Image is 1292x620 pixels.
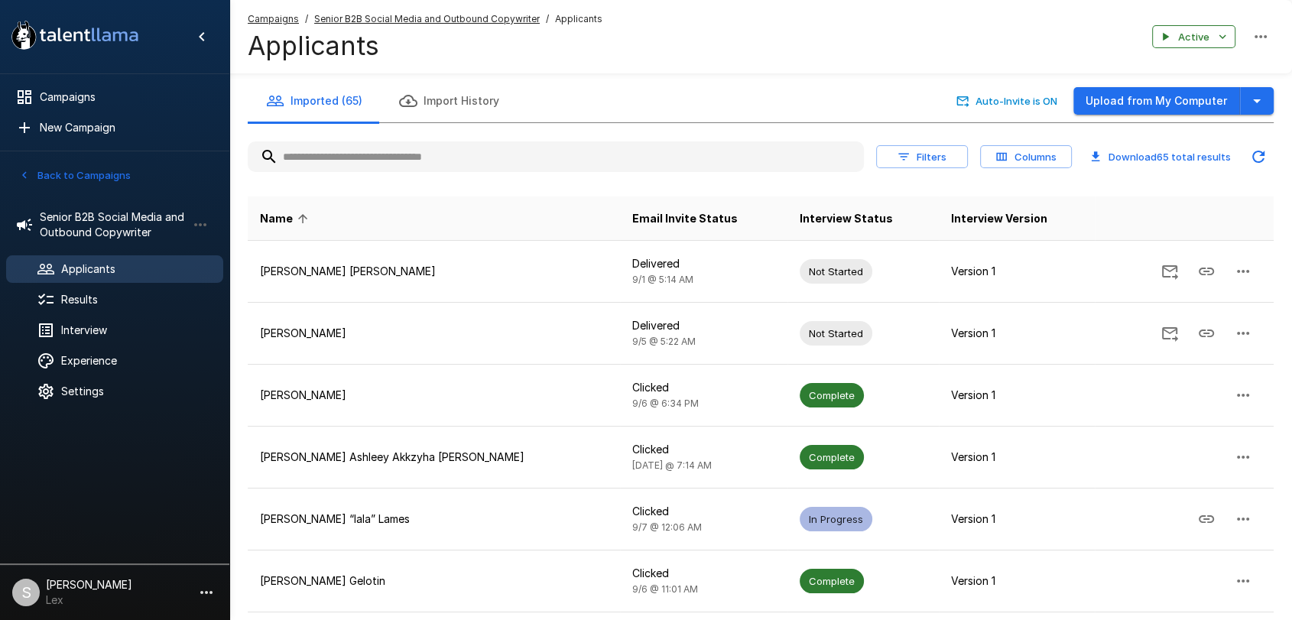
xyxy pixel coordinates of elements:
[951,388,1082,403] p: Version 1
[632,566,775,581] p: Clicked
[248,80,381,122] button: Imported (65)
[1073,87,1240,115] button: Upload from My Computer
[953,89,1061,113] button: Auto-Invite is ON
[260,326,608,341] p: [PERSON_NAME]
[800,326,872,341] span: Not Started
[632,521,702,533] span: 9/7 @ 12:06 AM
[314,13,540,24] u: Senior B2B Social Media and Outbound Copywriter
[632,380,775,395] p: Clicked
[876,145,968,169] button: Filters
[1084,145,1237,169] button: Download65 total results
[800,512,872,527] span: In Progress
[632,318,775,333] p: Delivered
[951,511,1082,527] p: Version 1
[800,574,864,589] span: Complete
[951,326,1082,341] p: Version 1
[1151,264,1188,277] span: Send Invitation
[980,145,1072,169] button: Columns
[800,265,872,279] span: Not Started
[632,274,693,285] span: 9/1 @ 5:14 AM
[260,573,608,589] p: [PERSON_NAME] Gelotin
[632,504,775,519] p: Clicked
[951,573,1082,589] p: Version 1
[800,450,864,465] span: Complete
[248,13,299,24] u: Campaigns
[632,336,696,347] span: 9/5 @ 5:22 AM
[546,11,549,27] span: /
[800,209,893,228] span: Interview Status
[632,209,738,228] span: Email Invite Status
[1188,264,1225,277] span: Copy Interview Link
[632,459,712,471] span: [DATE] @ 7:14 AM
[260,264,608,279] p: [PERSON_NAME] [PERSON_NAME]
[951,264,1082,279] p: Version 1
[1151,326,1188,339] span: Send Invitation
[248,30,602,62] h4: Applicants
[1188,326,1225,339] span: Copy Interview Link
[951,450,1082,465] p: Version 1
[632,398,699,409] span: 9/6 @ 6:34 PM
[260,511,608,527] p: [PERSON_NAME] “lala” Lames
[260,450,608,465] p: [PERSON_NAME] Ashleey Akkzyha [PERSON_NAME]
[555,11,602,27] span: Applicants
[381,80,518,122] button: Import History
[260,388,608,403] p: [PERSON_NAME]
[632,442,775,457] p: Clicked
[1188,511,1225,524] span: Copy Interview Link
[800,388,864,403] span: Complete
[1243,141,1274,172] button: Updated Today - 5:12 PM
[260,209,313,228] span: Name
[951,209,1047,228] span: Interview Version
[305,11,308,27] span: /
[632,256,775,271] p: Delivered
[632,583,698,595] span: 9/6 @ 11:01 AM
[1152,25,1235,49] button: Active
